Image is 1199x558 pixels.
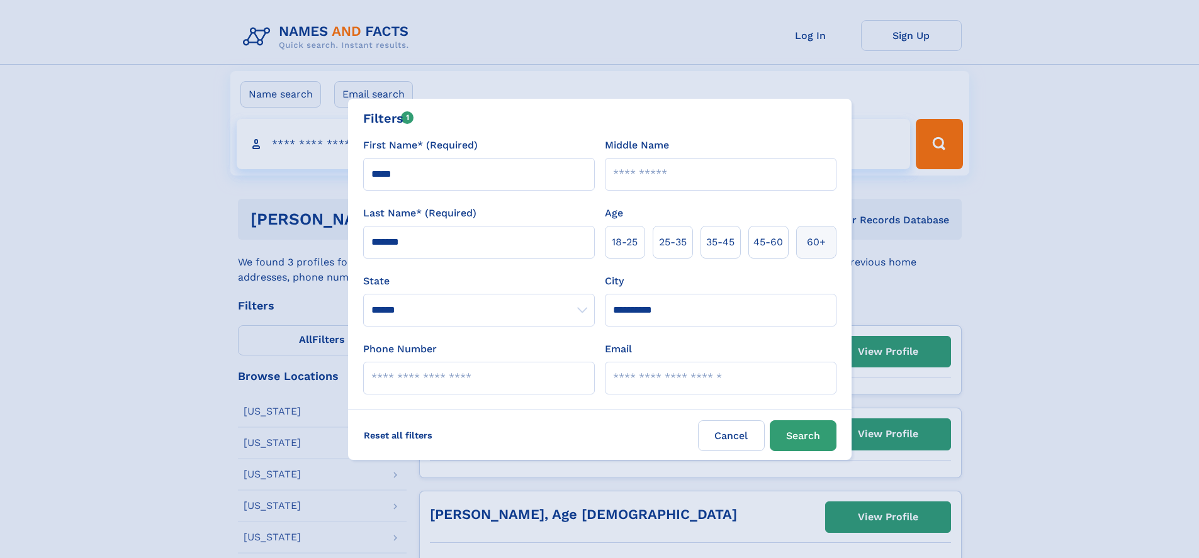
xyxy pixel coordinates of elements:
[605,274,624,289] label: City
[605,206,623,221] label: Age
[698,420,765,451] label: Cancel
[770,420,836,451] button: Search
[612,235,638,250] span: 18‑25
[706,235,735,250] span: 35‑45
[363,342,437,357] label: Phone Number
[753,235,783,250] span: 45‑60
[363,206,476,221] label: Last Name* (Required)
[363,274,595,289] label: State
[356,420,441,450] label: Reset all filters
[363,109,414,128] div: Filters
[659,235,687,250] span: 25‑35
[605,342,632,357] label: Email
[363,138,478,153] label: First Name* (Required)
[605,138,669,153] label: Middle Name
[807,235,826,250] span: 60+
